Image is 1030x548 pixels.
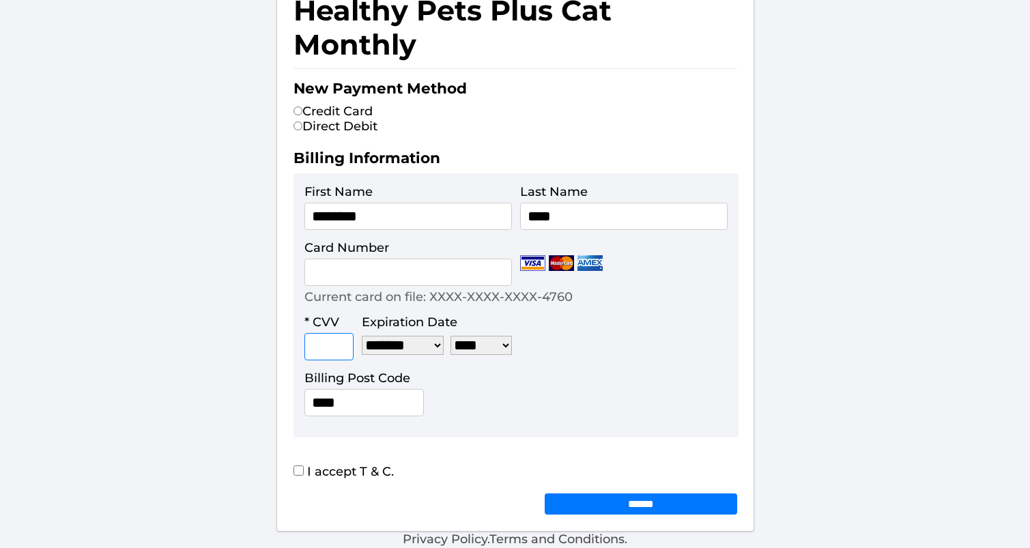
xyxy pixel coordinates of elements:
label: Card Number [304,240,389,255]
h2: New Payment Method [294,79,737,104]
label: Last Name [520,184,588,199]
input: I accept T & C. [294,465,304,476]
h2: Billing Information [294,149,737,173]
a: Terms and Conditions [489,532,625,547]
label: * CVV [304,315,339,330]
label: I accept T & C. [294,464,394,479]
input: Credit Card [294,106,302,115]
p: Current card on file: XXXX-XXXX-XXXX-4760 [304,289,573,304]
a: Privacy Policy [403,532,487,547]
label: Expiration Date [362,315,457,330]
img: Amex [577,255,603,271]
img: Mastercard [549,255,574,271]
label: First Name [304,184,373,199]
label: Credit Card [294,104,373,119]
input: Direct Debit [294,121,302,130]
img: Visa [520,255,545,271]
label: Billing Post Code [304,371,410,386]
label: Direct Debit [294,119,377,134]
